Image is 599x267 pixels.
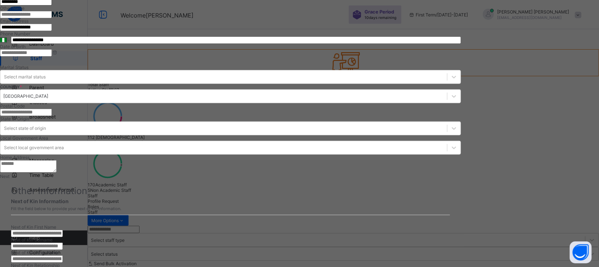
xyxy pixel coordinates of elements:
div: Select state of origin [4,125,46,131]
span: Fill the field below to provide your next of kin information. [11,206,450,211]
div: Select local government area [4,145,64,150]
label: Next of Kin Surname [11,237,53,243]
span: Other Information [11,185,87,196]
div: Select marital status [4,74,46,80]
label: Next of Kin Other Name [11,250,59,255]
div: [GEOGRAPHIC_DATA] [3,93,48,99]
button: Open asap [570,241,592,263]
label: Next of Kin First Name [11,224,56,230]
span: Next of Kin Information [11,198,450,204]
